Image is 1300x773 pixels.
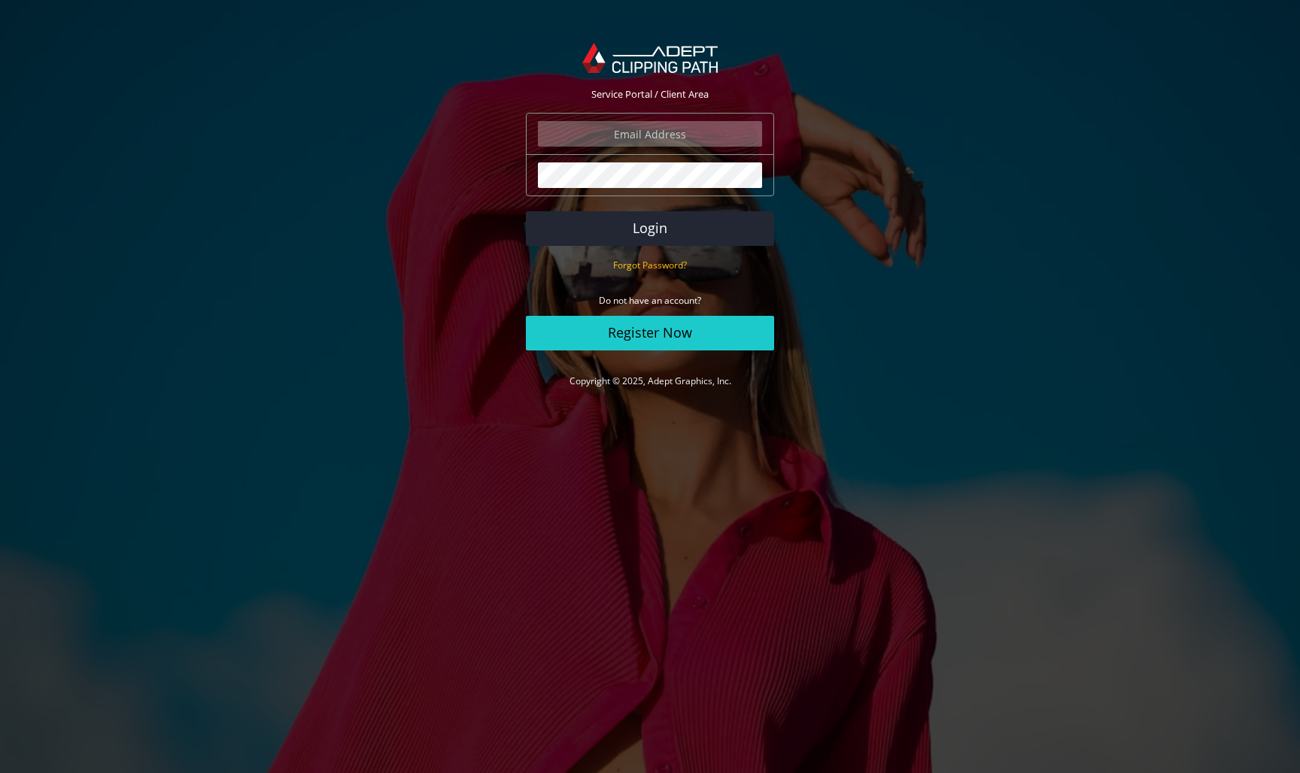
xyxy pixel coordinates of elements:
[526,211,774,246] button: Login
[591,87,709,101] span: Service Portal / Client Area
[538,121,762,147] input: Email Address
[582,43,717,73] img: Adept Graphics
[599,294,701,307] small: Do not have an account?
[526,316,774,350] a: Register Now
[570,374,731,387] a: Copyright © 2025, Adept Graphics, Inc.
[613,258,687,271] a: Forgot Password?
[613,259,687,271] small: Forgot Password?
